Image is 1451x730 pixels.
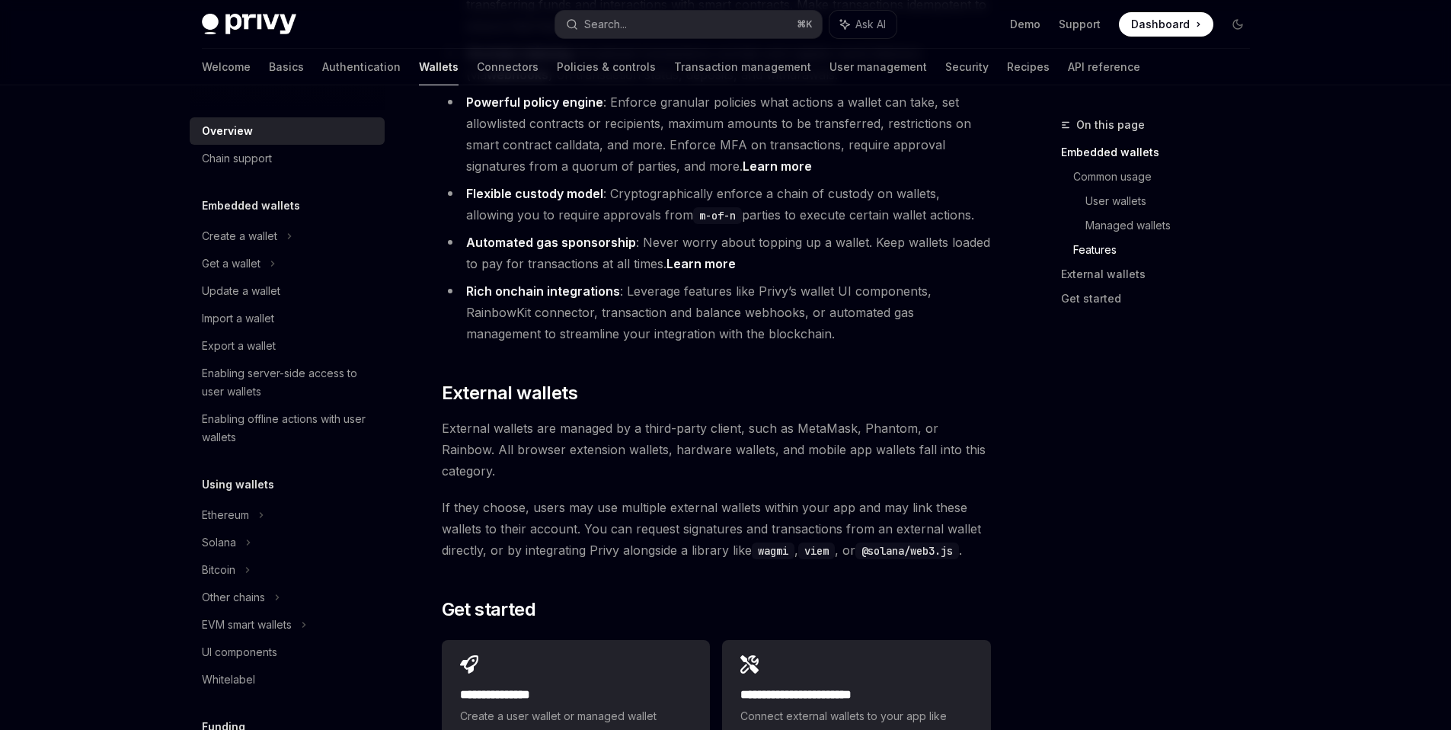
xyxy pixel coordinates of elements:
[1061,140,1262,165] a: Embedded wallets
[202,255,260,273] div: Get a wallet
[1085,189,1262,213] a: User wallets
[1007,49,1050,85] a: Recipes
[666,256,736,272] a: Learn more
[190,332,385,360] a: Export a wallet
[190,117,385,145] a: Overview
[829,49,927,85] a: User management
[693,207,742,224] code: m-of-n
[1119,12,1213,37] a: Dashboard
[190,145,385,172] a: Chain support
[202,227,277,245] div: Create a wallet
[442,280,991,344] li: : Leverage features like Privy’s wallet UI components, RainbowKit connector, transaction and bala...
[466,235,636,250] strong: Automated gas sponsorship
[1061,287,1262,311] a: Get started
[855,17,886,32] span: Ask AI
[477,49,539,85] a: Connectors
[557,49,656,85] a: Policies & controls
[202,309,274,328] div: Import a wallet
[442,232,991,274] li: : Never worry about topping up a wallet. Keep wallets loaded to pay for transactions at all times.
[855,543,959,559] code: @solana/web3.js
[202,282,280,300] div: Update a wallet
[1073,238,1262,262] a: Features
[322,49,401,85] a: Authentication
[674,49,811,85] a: Transaction management
[797,18,813,30] span: ⌘ K
[584,15,627,34] div: Search...
[202,14,296,35] img: dark logo
[1131,17,1190,32] span: Dashboard
[190,666,385,693] a: Whitelabel
[190,360,385,405] a: Enabling server-side access to user wallets
[202,337,276,355] div: Export a wallet
[1068,49,1140,85] a: API reference
[442,497,991,561] span: If they choose, users may use multiple external wallets within your app and may link these wallet...
[460,707,692,725] span: Create a user wallet or managed wallet
[202,475,274,494] h5: Using wallets
[202,533,236,552] div: Solana
[190,639,385,666] a: UI components
[202,364,376,401] div: Enabling server-side access to user wallets
[269,49,304,85] a: Basics
[1010,17,1040,32] a: Demo
[752,543,794,559] code: wagmi
[798,543,835,559] code: viem
[442,418,991,482] span: External wallets are managed by a third-party client, such as MetaMask, Phantom, or Rainbow. All ...
[202,588,265,607] div: Other chains
[1061,262,1262,287] a: External wallets
[1226,12,1250,37] button: Toggle dark mode
[442,91,991,177] li: : Enforce granular policies what actions a wallet can take, set allowlisted contracts or recipien...
[202,643,277,661] div: UI components
[442,597,535,622] span: Get started
[555,11,822,38] button: Search...⌘K
[466,283,620,299] strong: Rich onchain integrations
[202,197,300,215] h5: Embedded wallets
[466,186,603,201] strong: Flexible custody model
[442,381,577,405] span: External wallets
[202,616,292,634] div: EVM smart wallets
[743,158,812,174] a: Learn more
[202,561,235,579] div: Bitcoin
[190,405,385,451] a: Enabling offline actions with user wallets
[829,11,896,38] button: Ask AI
[1085,213,1262,238] a: Managed wallets
[419,49,459,85] a: Wallets
[202,671,255,689] div: Whitelabel
[945,49,989,85] a: Security
[1073,165,1262,189] a: Common usage
[202,410,376,447] div: Enabling offline actions with user wallets
[202,122,253,140] div: Overview
[190,305,385,332] a: Import a wallet
[1076,116,1145,134] span: On this page
[202,149,272,168] div: Chain support
[202,506,249,524] div: Ethereum
[466,94,603,110] strong: Powerful policy engine
[1059,17,1101,32] a: Support
[202,49,251,85] a: Welcome
[190,277,385,305] a: Update a wallet
[442,183,991,226] li: : Cryptographically enforce a chain of custody on wallets, allowing you to require approvals from...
